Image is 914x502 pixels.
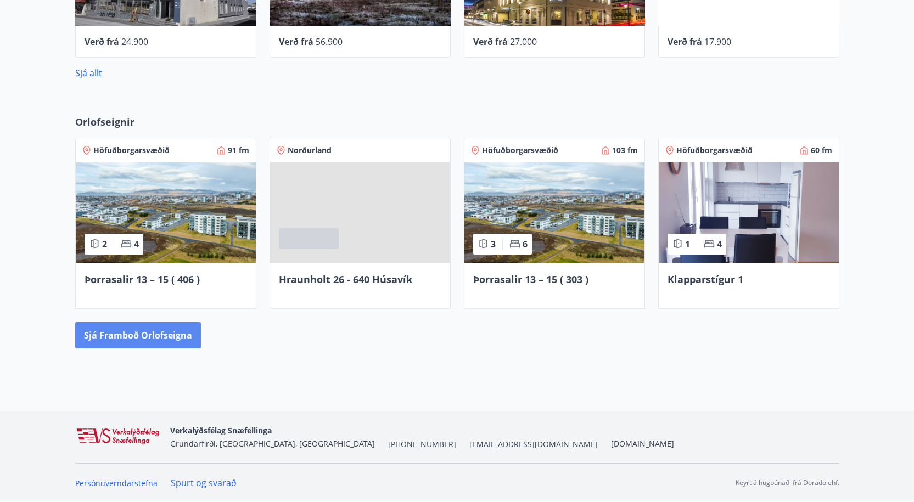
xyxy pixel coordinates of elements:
[811,145,832,156] span: 60 fm
[134,238,139,250] span: 4
[75,478,158,488] a: Persónuverndarstefna
[228,145,249,156] span: 91 fm
[491,238,496,250] span: 3
[85,273,200,286] span: Þorrasalir 13 – 15 ( 406 )
[685,238,690,250] span: 1
[171,477,237,489] a: Spurt og svarað
[75,115,134,129] span: Orlofseignir
[76,162,256,263] img: Paella dish
[316,36,343,48] span: 56.900
[279,273,412,286] span: Hraunholt 26 - 640 Húsavík
[288,145,332,156] span: Norðurland
[473,36,508,48] span: Verð frá
[482,145,558,156] span: Höfuðborgarsvæðið
[704,36,731,48] span: 17.900
[611,438,674,449] a: [DOMAIN_NAME]
[121,36,148,48] span: 24.900
[469,439,598,450] span: [EMAIL_ADDRESS][DOMAIN_NAME]
[717,238,722,250] span: 4
[668,273,743,286] span: Klapparstígur 1
[464,162,644,263] img: Paella dish
[170,438,375,449] span: Grundarfirði, [GEOGRAPHIC_DATA], [GEOGRAPHIC_DATA]
[668,36,702,48] span: Verð frá
[75,322,201,348] button: Sjá framboð orlofseigna
[170,425,272,436] span: Verkalýðsfélag Snæfellinga
[388,439,456,450] span: [PHONE_NUMBER]
[523,238,528,250] span: 6
[659,162,839,263] img: Paella dish
[85,36,119,48] span: Verð frá
[93,145,170,156] span: Höfuðborgarsvæðið
[473,273,588,286] span: Þorrasalir 13 – 15 ( 303 )
[676,145,753,156] span: Höfuðborgarsvæðið
[612,145,638,156] span: 103 fm
[75,427,161,446] img: WvRpJk2u6KDFA1HvFrCJUzbr97ECa5dHUCvez65j.png
[75,67,102,79] a: Sjá allt
[102,238,107,250] span: 2
[279,36,313,48] span: Verð frá
[736,478,839,488] p: Keyrt á hugbúnaði frá Dorado ehf.
[510,36,537,48] span: 27.000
